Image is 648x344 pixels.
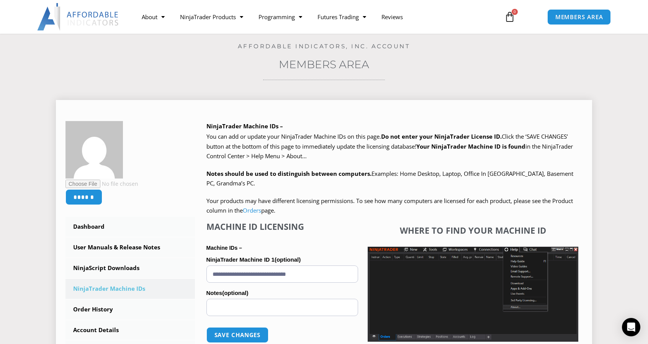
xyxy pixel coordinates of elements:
a: Programming [251,8,310,26]
img: LogoAI | Affordable Indicators – NinjaTrader [37,3,119,31]
a: 0 [493,6,527,28]
span: 0 [512,9,518,15]
strong: Machine IDs – [206,245,242,251]
a: Dashboard [65,217,195,237]
a: About [134,8,172,26]
a: MEMBERS AREA [547,9,611,25]
h4: Machine ID Licensing [206,221,358,231]
b: NinjaTrader Machine IDs – [206,122,283,130]
div: Open Intercom Messenger [622,318,640,336]
nav: Menu [134,8,496,26]
span: MEMBERS AREA [555,14,603,20]
img: Screenshot 2025-01-17 1155544 | Affordable Indicators – NinjaTrader [368,247,578,342]
span: (optional) [275,256,301,263]
a: Affordable Indicators, Inc. Account [238,43,411,50]
strong: Your NinjaTrader Machine ID is found [416,143,525,150]
label: Notes [206,287,358,299]
a: Orders [243,206,261,214]
a: NinjaScript Downloads [65,258,195,278]
span: (optional) [222,290,248,296]
span: Your products may have different licensing permissions. To see how many computers are licensed fo... [206,197,573,215]
label: NinjaTrader Machine ID 1 [206,254,358,265]
a: NinjaTrader Products [172,8,251,26]
a: Order History [65,300,195,319]
a: Members Area [279,58,369,71]
h4: Where to find your Machine ID [368,225,578,235]
span: Click the ‘SAVE CHANGES’ button at the bottom of this page to immediately update the licensing da... [206,133,573,160]
b: Do not enter your NinjaTrader License ID. [381,133,502,140]
button: Save changes [206,327,269,343]
a: Reviews [374,8,411,26]
span: You can add or update your NinjaTrader Machine IDs on this page. [206,133,381,140]
span: Examples: Home Desktop, Laptop, Office In [GEOGRAPHIC_DATA], Basement PC, Grandma’s PC. [206,170,573,187]
a: User Manuals & Release Notes [65,238,195,257]
a: Futures Trading [310,8,374,26]
a: Account Details [65,320,195,340]
strong: Notes should be used to distinguish between computers. [206,170,371,177]
img: 5dca5329d1bfd7d3ba0c6080da0106d6f0feb64fc2f1020b19c2553f5df73777 [65,121,123,179]
a: NinjaTrader Machine IDs [65,279,195,299]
